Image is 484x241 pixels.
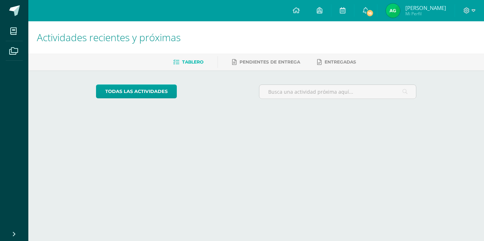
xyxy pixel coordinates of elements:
a: Pendientes de entrega [232,56,300,68]
a: Entregadas [317,56,356,68]
span: [PERSON_NAME] [405,4,446,11]
input: Busca una actividad próxima aquí... [259,85,416,99]
span: Mi Perfil [405,11,446,17]
span: 16 [366,9,373,17]
a: Tablero [173,56,203,68]
span: Actividades recientes y próximas [37,31,181,44]
span: Tablero [182,59,203,65]
span: Entregadas [325,59,356,65]
span: Pendientes de entrega [240,59,300,65]
img: 89f077ece65f915f55a4f0404ce57723.png [386,4,400,18]
a: todas las Actividades [96,84,177,98]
